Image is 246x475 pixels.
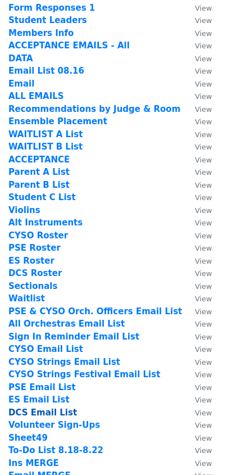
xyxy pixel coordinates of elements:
[8,357,120,367] a: CYSO Strings Email List
[8,104,180,114] strong: Recommendations by Judge & Room
[195,16,212,25] small: View
[184,395,212,405] a: View
[8,167,70,177] a: Parent A List
[184,15,212,25] a: View
[184,167,212,177] a: View
[184,218,212,228] a: View
[184,256,212,266] a: View
[195,282,212,291] small: View
[8,281,57,291] a: Sectionals
[184,205,212,215] a: View
[8,91,64,101] strong: ALL EMAILS
[8,268,62,278] a: DCS Roster
[195,143,212,151] small: View
[8,319,125,329] a: All Orchestras Email List
[8,408,77,418] a: DCS Email List
[184,142,212,152] a: View
[184,408,212,418] a: View
[8,66,84,76] a: Email List 08.16
[195,295,212,303] small: View
[8,382,76,392] strong: PSE Email List
[195,55,212,63] small: View
[8,192,76,202] a: Student C List
[184,357,212,367] a: View
[195,80,212,88] small: View
[184,382,212,392] a: View
[195,219,212,227] small: View
[195,307,212,316] small: View
[8,129,83,139] a: WAITLIST A List
[184,268,212,278] a: View
[195,358,212,367] small: View
[8,420,100,430] strong: Volunteer Sign-Ups
[8,306,182,316] strong: PSE & CYSO Orch. Officers Email List
[184,332,212,342] a: View
[195,181,212,189] small: View
[8,293,45,304] a: Waitlist
[195,4,212,12] small: View
[184,420,212,430] a: View
[184,180,212,190] a: View
[184,79,212,89] a: View
[8,79,34,89] a: Email
[184,91,212,101] a: View
[195,67,212,75] small: View
[195,333,212,341] small: View
[184,458,212,468] a: View
[184,129,212,139] a: View
[8,40,130,51] a: ACCEPTANCE EMAILS - All
[184,293,212,304] a: View
[8,344,83,354] strong: CYSO Email List
[195,105,212,114] small: View
[8,3,95,13] a: Form Responses 1
[8,395,70,405] a: ES Email List
[184,281,212,291] a: View
[8,155,70,165] a: ACCEPTANCE
[195,409,212,417] small: View
[195,130,212,139] small: View
[195,29,212,38] small: View
[8,116,107,126] a: Ensemble Placement
[8,180,70,190] a: Parent B List
[184,369,212,379] a: View
[195,232,212,240] small: View
[8,445,103,455] a: To-Do List 8.18-8.22
[184,192,212,202] a: View
[8,433,48,443] a: Sheet49
[8,15,87,25] a: Student Leaders
[8,53,33,64] a: DATA
[8,256,54,266] a: ES Roster
[8,218,83,228] a: Alt Instruments
[8,230,68,241] a: CYSO Roster
[184,66,212,76] a: View
[184,306,212,316] a: View
[195,396,212,404] small: View
[184,344,212,354] a: View
[184,243,212,253] a: View
[184,40,212,51] a: View
[195,117,212,126] small: View
[184,28,212,38] a: View
[195,320,212,328] small: View
[8,142,83,152] a: WAITLIST B List
[8,243,61,253] a: PSE Roster
[184,230,212,241] a: View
